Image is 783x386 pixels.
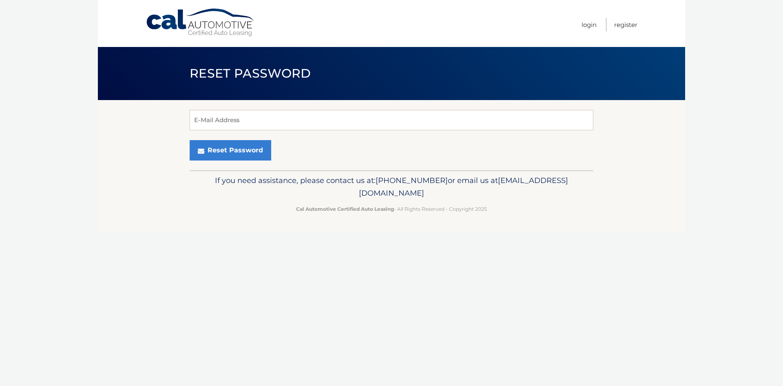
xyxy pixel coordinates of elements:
[195,174,588,200] p: If you need assistance, please contact us at: or email us at
[582,18,597,31] a: Login
[296,206,394,212] strong: Cal Automotive Certified Auto Leasing
[195,205,588,213] p: - All Rights Reserved - Copyright 2025
[190,66,311,81] span: Reset Password
[190,110,593,130] input: E-Mail Address
[190,140,271,161] button: Reset Password
[146,8,256,37] a: Cal Automotive
[614,18,637,31] a: Register
[376,176,448,185] span: [PHONE_NUMBER]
